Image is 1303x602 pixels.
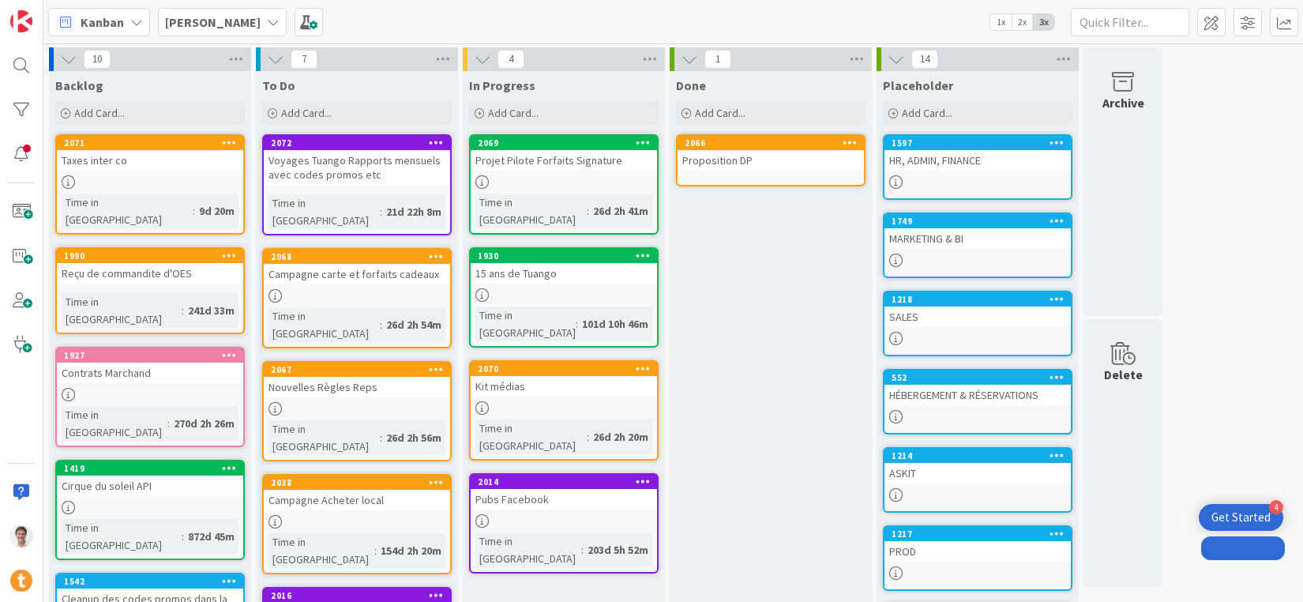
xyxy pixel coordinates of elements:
div: 1218 [884,292,1071,307]
div: Get Started [1211,510,1271,525]
a: 1749MARKETING & BI [883,213,1072,278]
div: HÉBERGEMENT & RÉSERVATIONS [884,385,1071,405]
a: 1218SALES [883,291,1072,356]
a: 2068Campagne carte et forfaits cadeauxTime in [GEOGRAPHIC_DATA]:26d 2h 54m [262,248,452,348]
div: 2069 [471,136,657,150]
span: 14 [911,50,938,69]
div: 2014 [471,475,657,489]
div: 2067 [271,364,450,375]
div: 2069 [478,137,657,149]
span: Kanban [81,13,124,32]
img: Visit kanbanzone.com [10,10,32,32]
div: 1218 [892,294,1071,305]
div: Campagne carte et forfaits cadeaux [264,264,450,284]
div: 2072Voyages Tuango Rapports mensuels avec codes promos etc [264,136,450,185]
a: 1597HR, ADMIN, FINANCE [883,134,1072,200]
img: JG [10,525,32,547]
div: Time in [GEOGRAPHIC_DATA] [62,293,182,328]
div: 1990 [57,249,243,263]
a: 1217PROD [883,525,1072,591]
a: 2067Nouvelles Règles RepsTime in [GEOGRAPHIC_DATA]:26d 2h 56m [262,361,452,461]
div: Time in [GEOGRAPHIC_DATA] [268,307,380,342]
div: 2066Proposition DP [678,136,864,171]
span: 1x [990,14,1012,30]
div: 1597HR, ADMIN, FINANCE [884,136,1071,171]
div: 193015 ans de Tuango [471,249,657,284]
div: 1419 [64,463,243,474]
div: 2066 [685,137,864,149]
span: : [193,202,195,220]
div: PROD [884,541,1071,562]
div: 1214 [892,450,1071,461]
div: Time in [GEOGRAPHIC_DATA] [475,532,581,567]
span: Add Card... [488,106,539,120]
div: 2071Taxes inter co [57,136,243,171]
span: : [581,541,584,559]
a: 2038Campagne Acheter localTime in [GEOGRAPHIC_DATA]:154d 2h 20m [262,474,452,574]
div: 552 [884,371,1071,385]
div: 1927Contrats Marchand [57,348,243,383]
div: 1990Reçu de commandite d'OES [57,249,243,284]
div: 2067Nouvelles Règles Reps [264,363,450,397]
div: 2068 [271,251,450,262]
div: 2070 [471,362,657,376]
div: 21d 22h 8m [382,203,445,220]
div: Time in [GEOGRAPHIC_DATA] [475,420,587,454]
div: Proposition DP [678,150,864,171]
div: Time in [GEOGRAPHIC_DATA] [62,406,167,441]
div: 270d 2h 26m [170,415,238,432]
div: Time in [GEOGRAPHIC_DATA] [268,194,380,229]
div: 1930 [478,250,657,261]
div: Contrats Marchand [57,363,243,383]
span: : [576,315,578,333]
div: 2014 [478,476,657,487]
div: 2068 [264,250,450,264]
b: [PERSON_NAME] [165,14,261,30]
div: Open Get Started checklist, remaining modules: 4 [1199,504,1283,531]
div: 241d 33m [184,302,238,319]
div: 1419Cirque du soleil API [57,461,243,496]
div: Time in [GEOGRAPHIC_DATA] [475,194,587,228]
div: 1597 [884,136,1071,150]
div: 26d 2h 20m [589,428,652,446]
div: 2072 [271,137,450,149]
div: 2066 [678,136,864,150]
div: 2070Kit médias [471,362,657,397]
span: : [167,415,170,432]
div: Archive [1102,93,1144,112]
div: 2072 [264,136,450,150]
div: ASKIT [884,463,1071,483]
div: 1217 [884,527,1071,541]
span: Add Card... [281,106,332,120]
div: 1749 [884,214,1071,228]
a: 193015 ans de TuangoTime in [GEOGRAPHIC_DATA]:101d 10h 46m [469,247,659,348]
div: 154d 2h 20m [377,542,445,559]
span: : [380,316,382,333]
a: 2069Projet Pilote Forfaits SignatureTime in [GEOGRAPHIC_DATA]:26d 2h 41m [469,134,659,235]
input: Quick Filter... [1071,8,1189,36]
div: Taxes inter co [57,150,243,171]
div: 2038Campagne Acheter local [264,476,450,510]
div: Pubs Facebook [471,489,657,510]
div: Campagne Acheter local [264,490,450,510]
span: 1 [704,50,731,69]
div: 1217 [892,529,1071,540]
div: 1214 [884,449,1071,463]
div: Kit médias [471,376,657,397]
span: Backlog [55,77,103,93]
div: 2038 [264,476,450,490]
a: 2014Pubs FacebookTime in [GEOGRAPHIC_DATA]:203d 5h 52m [469,473,659,574]
div: 1218SALES [884,292,1071,327]
div: 1930 [471,249,657,263]
div: Cirque du soleil API [57,476,243,496]
div: 2070 [478,363,657,374]
span: Add Card... [74,106,125,120]
div: Delete [1104,365,1143,384]
div: 552 [892,372,1071,383]
div: Time in [GEOGRAPHIC_DATA] [475,307,576,341]
span: 4 [498,50,524,69]
span: : [374,542,377,559]
span: To Do [262,77,295,93]
span: : [587,202,589,220]
span: 10 [84,50,111,69]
